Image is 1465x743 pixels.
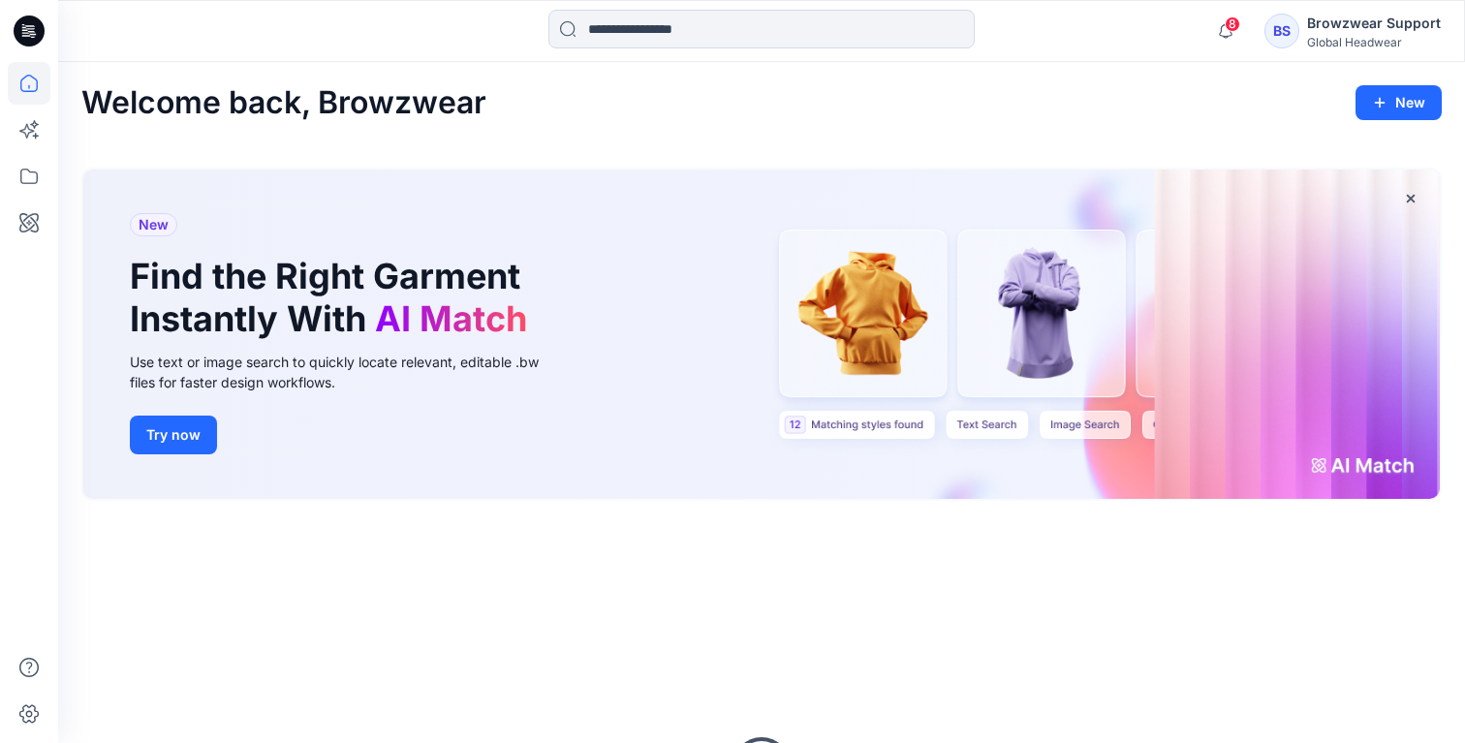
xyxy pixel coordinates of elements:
span: New [139,213,169,236]
div: Global Headwear [1307,35,1441,49]
button: Try now [130,416,217,454]
div: Use text or image search to quickly locate relevant, editable .bw files for faster design workflows. [130,352,566,392]
div: Browzwear Support [1307,12,1441,35]
div: BS [1264,14,1299,48]
h1: Find the Right Garment Instantly With [130,256,537,339]
button: New [1356,85,1442,120]
span: AI Match [375,297,527,340]
span: 8 [1225,16,1240,32]
h2: Welcome back, Browzwear [81,85,486,121]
